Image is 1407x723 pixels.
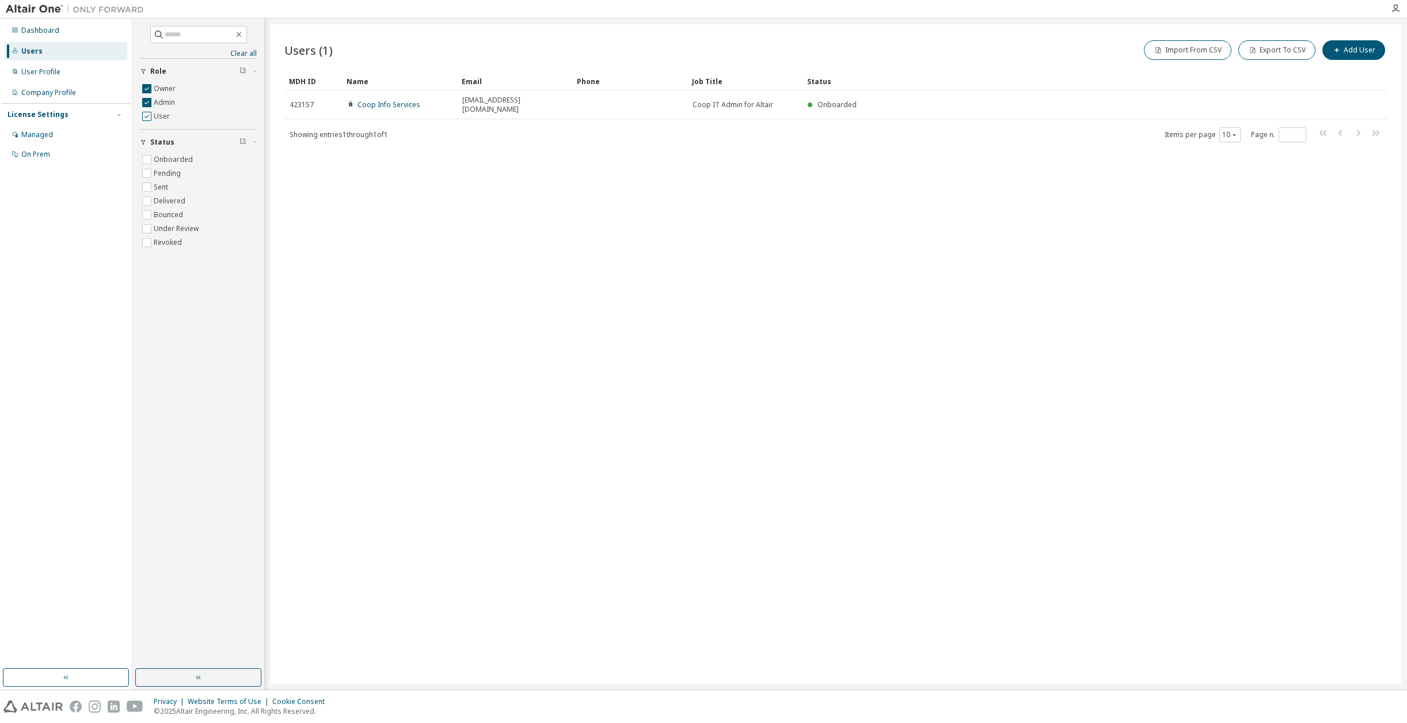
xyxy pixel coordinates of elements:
div: On Prem [21,150,50,159]
span: Clear filter [239,67,246,76]
span: Role [150,67,166,76]
span: [EMAIL_ADDRESS][DOMAIN_NAME] [462,96,567,114]
label: Bounced [154,208,185,222]
label: Owner [154,82,178,96]
img: altair_logo.svg [3,701,63,713]
img: youtube.svg [127,701,143,713]
div: Managed [21,130,53,139]
button: Add User [1322,40,1385,60]
div: Name [347,72,452,90]
span: Users (1) [284,42,333,58]
label: Pending [154,166,183,180]
p: © 2025 Altair Engineering, Inc. All Rights Reserved. [154,706,332,716]
div: Job Title [692,72,798,90]
label: Onboarded [154,153,195,166]
div: Company Profile [21,88,76,97]
label: Admin [154,96,177,109]
img: Altair One [6,3,150,15]
button: Role [140,59,257,84]
span: Showing entries 1 through 1 of 1 [290,130,388,139]
button: Status [140,130,257,155]
span: Coop IT Admin for Altair [693,100,773,109]
label: Under Review [154,222,201,236]
div: Dashboard [21,26,59,35]
button: Import From CSV [1144,40,1231,60]
div: Phone [577,72,683,90]
button: Export To CSV [1238,40,1315,60]
div: Website Terms of Use [188,697,272,706]
span: 423157 [290,100,314,109]
div: Users [21,47,43,56]
label: Delivered [154,194,188,208]
label: User [154,109,172,123]
span: Onboarded [817,100,857,109]
span: Page n. [1251,127,1306,142]
div: MDH ID [289,72,337,90]
span: Items per page [1165,127,1241,142]
a: Clear all [140,49,257,58]
div: Cookie Consent [272,697,332,706]
div: Privacy [154,697,188,706]
div: Email [462,72,568,90]
div: Status [807,72,1328,90]
div: User Profile [21,67,60,77]
img: facebook.svg [70,701,82,713]
span: Status [150,138,174,147]
span: Clear filter [239,138,246,147]
label: Sent [154,180,170,194]
div: License Settings [7,110,69,119]
img: instagram.svg [89,701,101,713]
img: linkedin.svg [108,701,120,713]
button: 10 [1222,130,1238,139]
a: Coop Info Services [358,100,420,109]
label: Revoked [154,236,184,249]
